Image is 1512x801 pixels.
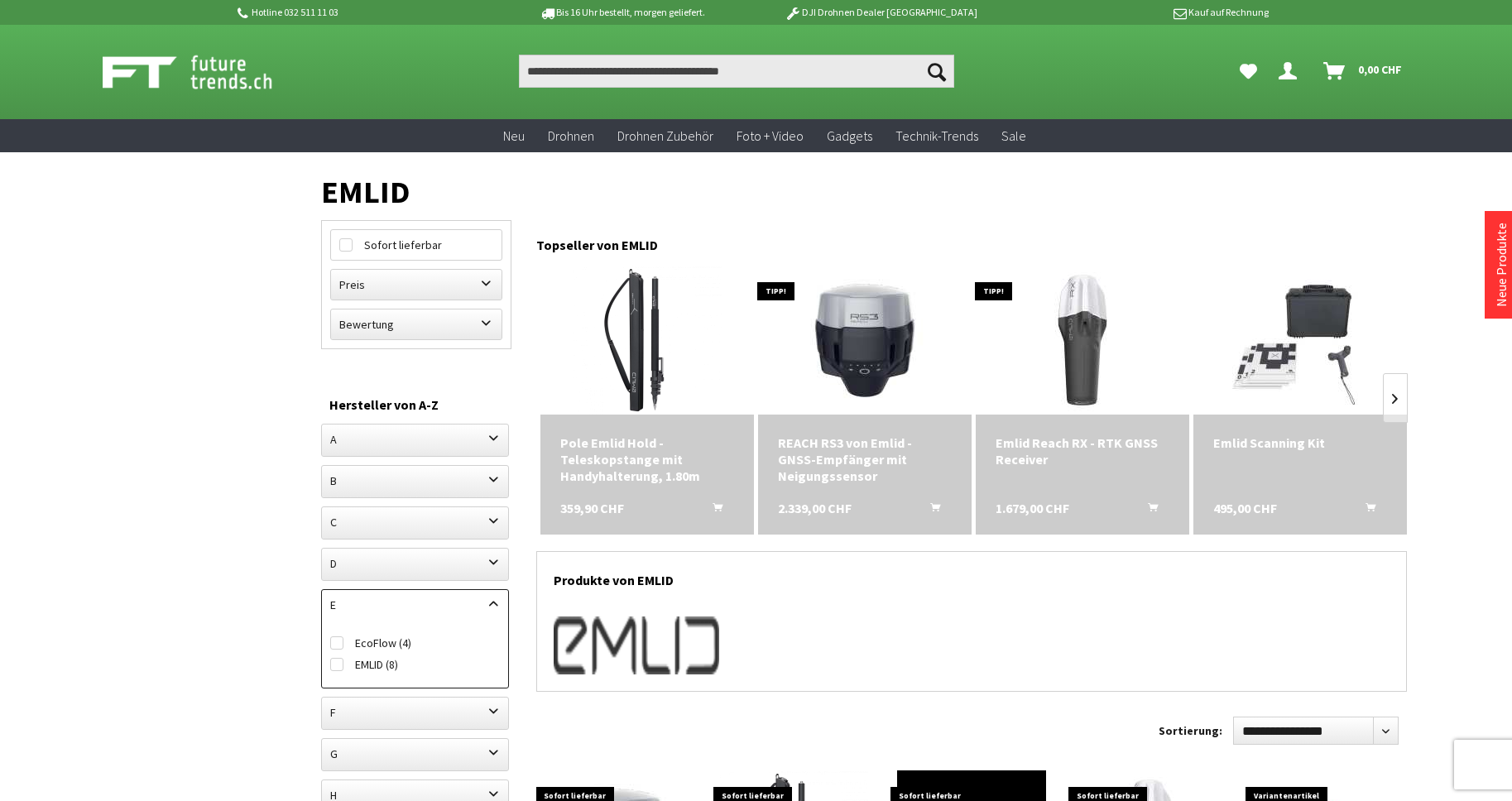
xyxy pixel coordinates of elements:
button: In den Warenkorb [1346,500,1385,521]
span: 359,90 CHF [560,500,624,516]
span: Technik-Trends [895,127,978,144]
a: REACH RS3 von Emlid - GNSS-Empfänger mit Neigungssensor 2.339,00 CHF In den Warenkorb [778,434,952,484]
a: Meine Favoriten [1231,55,1265,88]
a: Technik-Trends [884,119,990,153]
span: Sale [1001,127,1026,144]
div: Pole Emlid Hold - Teleskopstange mit Handyhalterung, 1.80m [560,434,734,484]
span: 2.339,00 CHF [778,500,852,516]
label: F [322,698,509,727]
a: Foto + Video [725,119,815,153]
img: Pole Emlid Hold - Teleskopstange mit Handyhalterung, 1.80m [573,266,722,415]
button: Suchen [919,55,954,88]
span: 495,00 CHF [1213,500,1277,516]
input: Produkt, Marke, Kategorie, EAN, Artikelnummer… [519,55,954,88]
p: DJI Drohnen Dealer [GEOGRAPHIC_DATA] [751,2,1010,22]
span: 0,00 CHF [1358,56,1402,83]
p: Bis 16 Uhr bestellt, morgen geliefert. [493,2,751,22]
img: REACH RS3 von Emlid - GNSS-Empfänger mit Neigungssensor [790,266,939,415]
a: Drohnen [536,119,606,153]
p: Hotline 032 511 11 03 [235,2,493,22]
a: Pole Emlid Hold - Teleskopstange mit Handyhalterung, 1.80m 359,90 CHF In den Warenkorb [560,434,734,484]
span: Foto + Video [737,127,804,144]
label: EcoFlow (4) [330,632,501,654]
img: Emlid Reach RX - RTK GNSS Receiver [1008,266,1157,415]
h1: EMLID [321,180,1407,204]
span: Gadgets [827,127,872,144]
span: Drohnen Zubehör [617,127,713,144]
img: Shop Futuretrends - zur Startseite wechseln [103,51,309,93]
button: In den Warenkorb [910,500,950,521]
label: C [322,507,509,537]
span: 1.679,00 CHF [996,500,1069,516]
a: Warenkorb [1317,55,1410,88]
img: Emlid Scanning Kit [1226,266,1375,415]
button: In den Warenkorb [1128,500,1168,521]
p: Kauf auf Rechnung [1010,2,1269,22]
a: Neu [492,119,536,153]
label: A [322,424,509,454]
div: REACH RS3 von Emlid - GNSS-Empfänger mit Neigungssensor [778,434,952,484]
label: Preis [331,270,502,300]
label: B [322,466,509,496]
a: Sale [990,119,1038,153]
img: EMLID [554,616,719,674]
a: Dein Konto [1272,55,1310,88]
span: Neu [503,127,525,144]
a: Emlid Scanning Kit 495,00 CHF In den Warenkorb [1213,434,1387,451]
button: In den Warenkorb [693,500,732,521]
label: E [322,590,509,620]
label: Sofort lieferbar [331,230,502,260]
div: Emlid Scanning Kit [1213,434,1387,451]
label: G [322,739,509,769]
a: Emlid Reach RX - RTK GNSS Receiver 1.679,00 CHF In den Warenkorb [996,434,1169,468]
a: Drohnen Zubehör [606,119,725,153]
span: Drohnen [548,127,594,144]
h1: Produkte von EMLID [554,552,1390,600]
label: Bewertung [331,309,502,339]
label: D [322,549,509,578]
label: EMLID (8) [330,654,501,675]
div: Emlid Reach RX - RTK GNSS Receiver [996,434,1169,468]
a: Gadgets [815,119,884,153]
div: Hersteller von A-Z [329,394,503,415]
div: Topseller von EMLID [536,220,1407,261]
a: Neue Produkte [1493,223,1510,307]
label: Sortierung: [1159,717,1222,744]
